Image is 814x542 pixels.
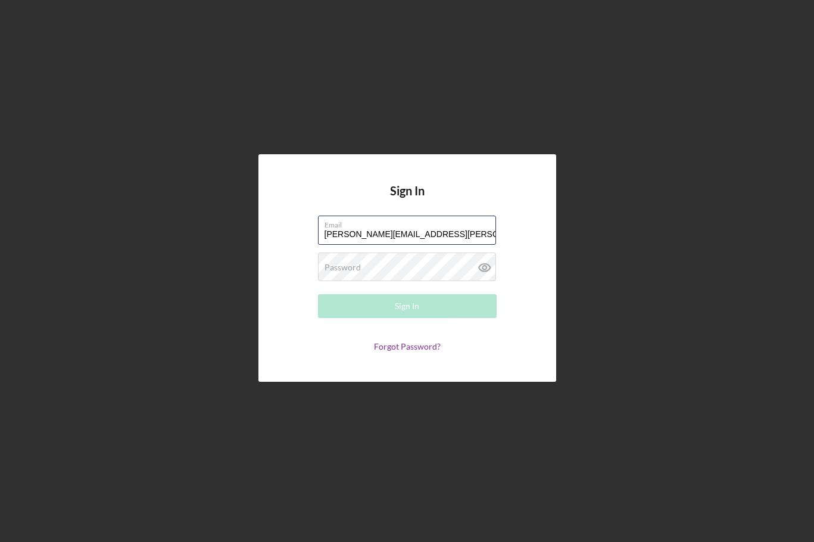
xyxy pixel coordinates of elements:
[325,263,361,272] label: Password
[318,294,497,318] button: Sign In
[395,294,419,318] div: Sign In
[390,184,425,216] h4: Sign In
[325,216,496,229] label: Email
[374,341,441,351] a: Forgot Password?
